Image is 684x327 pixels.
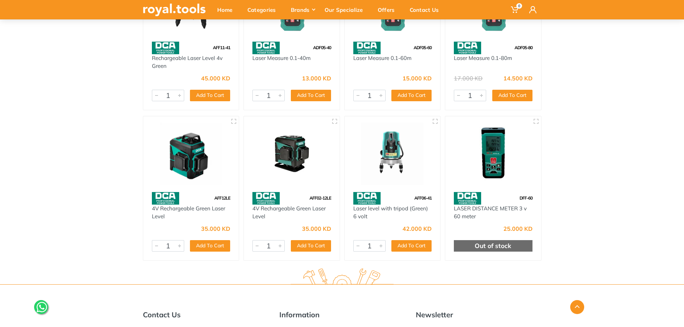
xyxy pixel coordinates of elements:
[414,195,432,201] span: AFF06-41
[373,2,405,17] div: Offers
[252,192,280,205] img: 58.webp
[252,42,280,54] img: 58.webp
[310,195,331,201] span: AFF02-12LE
[143,4,206,16] img: royal.tools Logo
[454,75,483,81] div: 17.000 KD
[152,192,179,205] img: 58.webp
[201,75,230,81] div: 45.000 KD
[152,205,225,220] a: 4V Rechargeable Green Laser Level
[250,123,333,185] img: Royal Tools - 4V Rechargeable Green Laser Level
[492,90,532,101] button: Add To Cart
[190,240,230,252] button: Add To Cart
[351,123,434,185] img: Royal Tools - Laser level with tripod (Green) 6 volt
[190,90,230,101] button: Add To Cart
[454,192,481,205] img: 58.webp
[302,226,331,232] div: 35.000 KD
[520,195,532,201] span: DFF-60
[416,310,541,319] h5: Newsletter
[313,45,331,50] span: ADF05-40
[391,90,432,101] button: Add To Cart
[152,55,223,70] a: Rechargeable Laser Level 4v Green
[214,195,230,201] span: AFF12LE
[212,2,242,17] div: Home
[452,123,535,185] img: Royal Tools - LASER DISTANCE METER 3 v 60 meter
[454,240,532,252] div: Out of stock
[252,205,326,220] a: 4V Rechargeable Green Laser Level
[286,2,320,17] div: Brands
[201,226,230,232] div: 35.000 KD
[405,2,449,17] div: Contact Us
[516,3,522,9] span: 0
[503,226,532,232] div: 25.000 KD
[403,226,432,232] div: 42.000 KD
[279,310,405,319] h5: Information
[414,45,432,50] span: ADF05-60
[302,75,331,81] div: 13.000 KD
[515,45,532,50] span: ADF05-80
[454,205,527,220] a: LASER DISTANCE METER 3 v 60 meter
[353,192,381,205] img: 58.webp
[503,75,532,81] div: 14.500 KD
[291,90,331,101] button: Add To Cart
[353,205,428,220] a: Laser level with tripod (Green) 6 volt
[242,2,286,17] div: Categories
[391,240,432,252] button: Add To Cart
[291,240,331,252] button: Add To Cart
[353,42,381,54] img: 58.webp
[252,55,311,61] a: Laser Measure 0.1-40m
[150,123,233,185] img: Royal Tools - 4V Rechargeable Green Laser Level
[454,55,512,61] a: Laser Measure 0.1-80m
[143,310,269,319] h5: Contact Us
[454,42,481,54] img: 58.webp
[213,45,230,50] span: AFF11-41
[152,42,179,54] img: 58.webp
[320,2,373,17] div: Our Specialize
[403,75,432,81] div: 15.000 KD
[353,55,411,61] a: Laser Measure 0.1-60m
